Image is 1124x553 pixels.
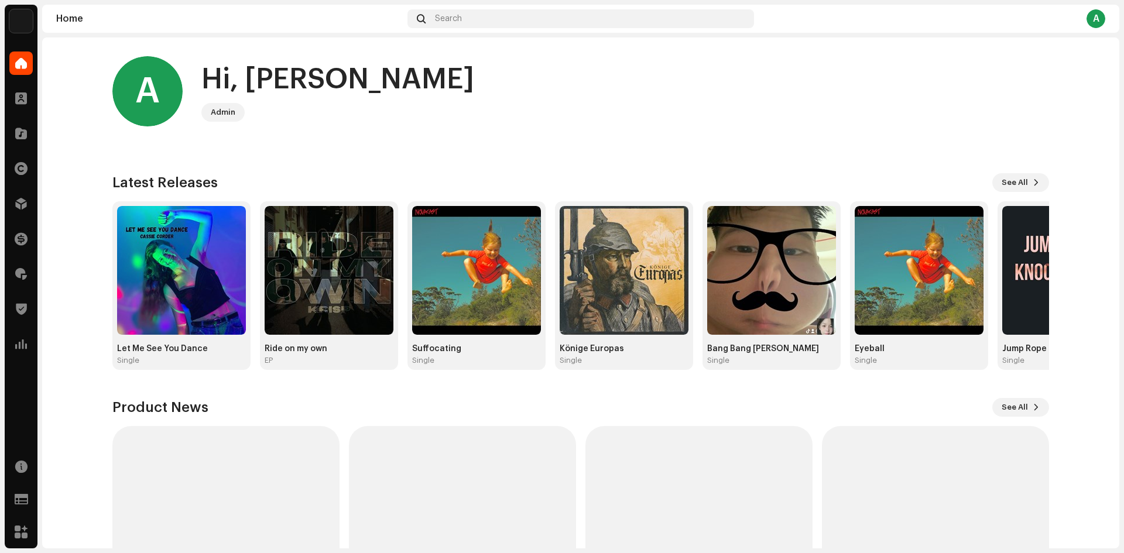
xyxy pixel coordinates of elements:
div: Single [560,356,582,365]
img: dc4e4375-df3d-4c6b-a573-6e2cf8f1f15a [117,206,246,335]
img: c6b334c0-8f8f-4e94-bd2f-b90cdaf1a712 [265,206,393,335]
div: Single [117,356,139,365]
div: Single [1002,356,1024,365]
div: Single [707,356,729,365]
img: af58a5f8-d55d-49c6-a3bd-c755ed6f0270 [560,206,688,335]
span: See All [1002,171,1028,194]
h3: Product News [112,398,208,417]
div: Hi, [PERSON_NAME] [201,61,474,98]
div: Single [855,356,877,365]
div: Home [56,14,403,23]
div: Könige Europas [560,344,688,353]
div: A [1087,9,1105,28]
span: Search [435,14,462,23]
div: Eyeball [855,344,983,353]
img: b27b5883-9f40-4be6-8087-368f6af840f0 [412,206,541,335]
div: Admin [211,105,235,119]
span: See All [1002,396,1028,419]
img: 27b131dc-3d3e-418c-8b90-e790972be9c0 [9,9,33,33]
img: f67ca7b7-90a2-4dc1-85b9-461d42e277da [855,206,983,335]
div: Bang Bang [PERSON_NAME] [707,344,836,353]
button: See All [992,398,1049,417]
button: See All [992,173,1049,192]
div: Ride on my own [265,344,393,353]
div: EP [265,356,273,365]
div: Suffocating [412,344,541,353]
div: Single [412,356,434,365]
div: Let Me See You Dance [117,344,246,353]
img: 4c71c356-712b-4d4e-9c30-d46477b430bc [707,206,836,335]
div: A [112,56,183,126]
h3: Latest Releases [112,173,218,192]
